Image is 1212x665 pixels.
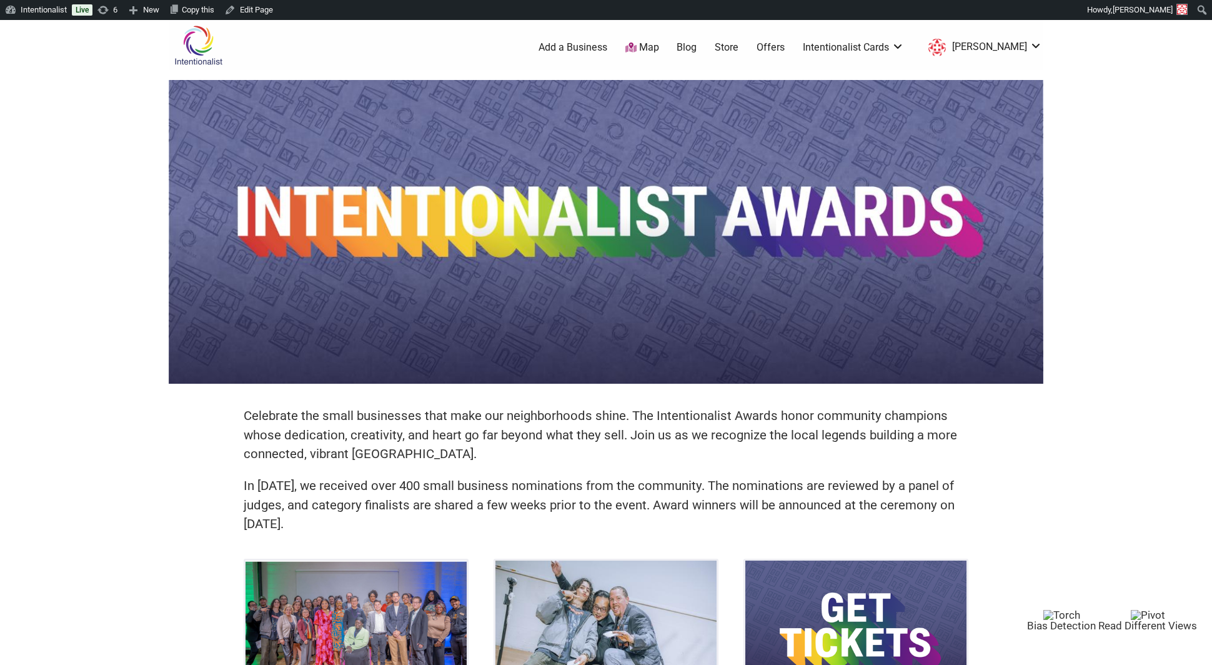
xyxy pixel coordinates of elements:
[169,25,228,66] img: Intentionalist
[625,41,659,55] a: Map
[1027,619,1096,632] span: Bias Detection
[922,36,1042,59] li: Sarah-Studer
[677,41,697,54] a: Blog
[1043,610,1080,621] img: Torch
[244,406,968,464] p: Celebrate the small businesses that make our neighborhoods shine. The Intentionalist Awards honor...
[1027,609,1096,631] button: Torch Bias Detection
[244,476,968,534] p: In [DATE], we received over 400 small business nominations from the community. The nominations ar...
[1098,619,1197,632] span: Read Different Views
[1113,5,1173,14] span: [PERSON_NAME]
[1131,610,1165,621] img: Pivot
[757,41,785,54] a: Offers
[922,36,1042,59] a: [PERSON_NAME]
[715,41,738,54] a: Store
[803,41,904,54] a: Intentionalist Cards
[72,4,92,16] a: Live
[1098,609,1197,631] button: Pivot Read Different Views
[539,41,607,54] a: Add a Business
